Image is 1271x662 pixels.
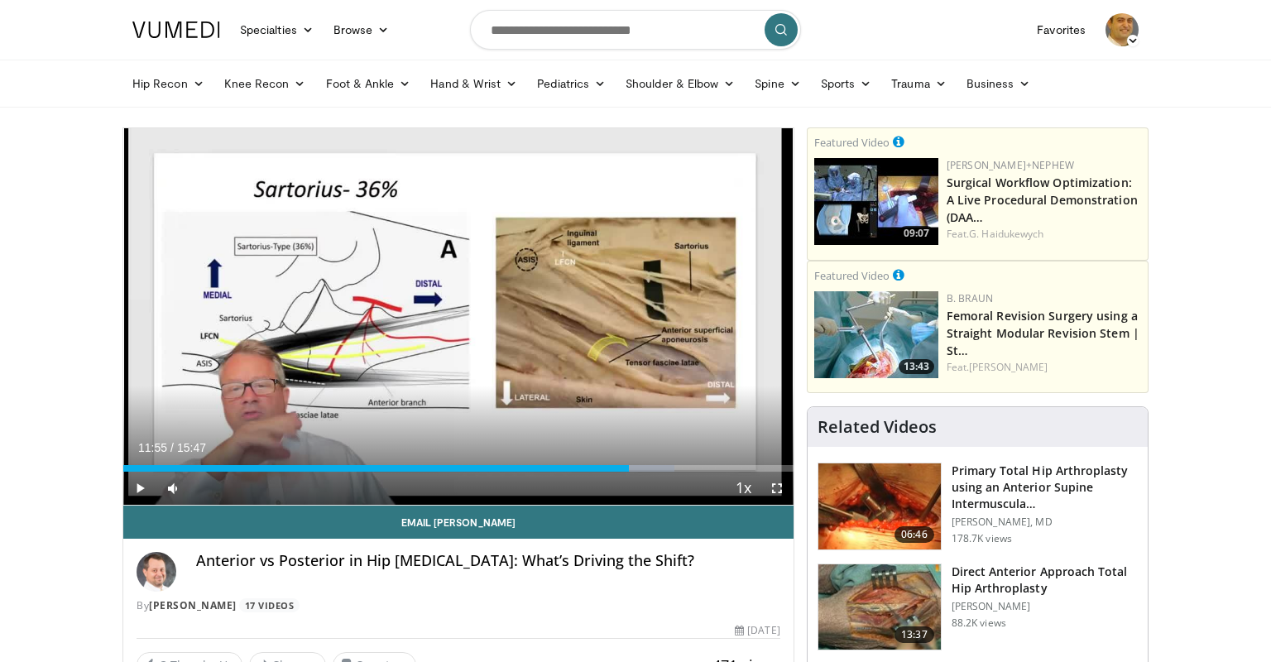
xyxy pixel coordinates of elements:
img: bcfc90b5-8c69-4b20-afee-af4c0acaf118.150x105_q85_crop-smart_upscale.jpg [814,158,938,245]
a: Spine [745,67,810,100]
a: 13:43 [814,291,938,378]
a: Knee Recon [214,67,316,100]
input: Search topics, interventions [470,10,801,50]
small: Featured Video [814,135,890,150]
img: Avatar [1106,13,1139,46]
img: 263423_3.png.150x105_q85_crop-smart_upscale.jpg [818,463,941,549]
a: Hip Recon [122,67,214,100]
img: Avatar [137,552,176,592]
span: / [170,441,174,454]
div: [DATE] [735,623,779,638]
span: 06:46 [894,526,934,543]
div: Feat. [947,360,1141,375]
span: 15:47 [177,441,206,454]
a: Pediatrics [527,67,616,100]
div: Feat. [947,227,1141,242]
a: Surgical Workflow Optimization: A Live Procedural Demonstration (DAA… [947,175,1138,225]
h3: Direct Anterior Approach Total Hip Arthroplasty [952,564,1138,597]
a: Trauma [881,67,957,100]
span: 11:55 [138,441,167,454]
button: Playback Rate [727,472,760,505]
a: Browse [324,13,400,46]
a: B. Braun [947,291,993,305]
h4: Anterior vs Posterior in Hip [MEDICAL_DATA]: What’s Driving the Shift? [196,552,780,570]
a: Specialties [230,13,324,46]
a: Sports [811,67,882,100]
span: 09:07 [899,226,934,241]
a: Foot & Ankle [316,67,421,100]
img: 4275ad52-8fa6-4779-9598-00e5d5b95857.150x105_q85_crop-smart_upscale.jpg [814,291,938,378]
span: 13:43 [899,359,934,374]
div: By [137,598,780,613]
a: [PERSON_NAME] [149,598,237,612]
a: Favorites [1027,13,1096,46]
p: [PERSON_NAME] [952,600,1138,613]
a: 17 Videos [239,598,300,612]
p: 178.7K views [952,532,1012,545]
img: 294118_0000_1.png.150x105_q85_crop-smart_upscale.jpg [818,564,941,650]
button: Mute [156,472,189,505]
button: Fullscreen [760,472,794,505]
h4: Related Videos [818,417,937,437]
a: [PERSON_NAME]+Nephew [947,158,1074,172]
span: 13:37 [894,626,934,643]
a: Email [PERSON_NAME] [123,506,794,539]
p: [PERSON_NAME], MD [952,516,1138,529]
a: [PERSON_NAME] [969,360,1048,374]
a: G. Haidukewych [969,227,1043,241]
p: 88.2K views [952,616,1006,630]
img: VuMedi Logo [132,22,220,38]
div: Progress Bar [123,465,794,472]
a: Shoulder & Elbow [616,67,745,100]
a: 13:37 Direct Anterior Approach Total Hip Arthroplasty [PERSON_NAME] 88.2K views [818,564,1138,651]
button: Play [123,472,156,505]
a: 09:07 [814,158,938,245]
video-js: Video Player [123,128,794,506]
small: Featured Video [814,268,890,283]
a: Business [957,67,1041,100]
a: 06:46 Primary Total Hip Arthroplasty using an Anterior Supine Intermuscula… [PERSON_NAME], MD 178... [818,463,1138,550]
h3: Primary Total Hip Arthroplasty using an Anterior Supine Intermuscula… [952,463,1138,512]
a: Hand & Wrist [420,67,527,100]
a: Femoral Revision Surgery using a Straight Modular Revision Stem | St… [947,308,1139,358]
